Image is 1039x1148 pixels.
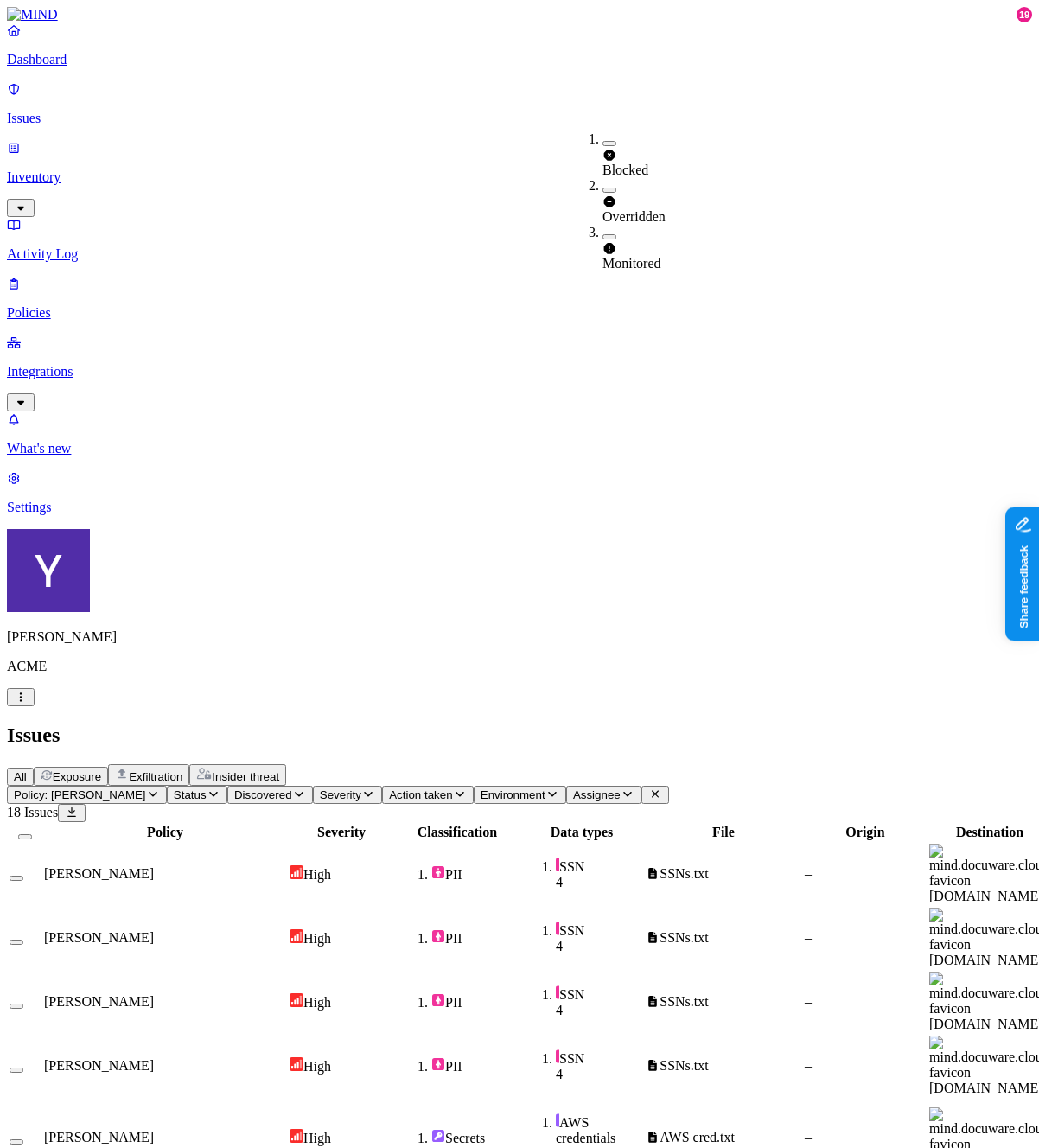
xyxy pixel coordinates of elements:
[234,788,292,801] span: Discovered
[14,788,146,801] span: Policy: [PERSON_NAME]
[431,1057,518,1075] div: PII
[7,217,1032,262] a: Activity Log
[290,825,393,840] div: Severity
[431,929,518,947] div: PII
[7,411,1032,456] a: What's new
[397,825,518,840] div: Classification
[556,1113,642,1146] div: AWS credentials
[7,500,1032,515] p: Settings
[805,866,812,881] span: –
[431,993,518,1011] div: PII
[44,1130,154,1145] span: [PERSON_NAME]
[53,770,101,783] span: Exposure
[602,209,666,224] span: Overridden
[389,788,452,801] span: Action taken
[7,22,1032,67] a: Dashboard
[303,1131,331,1145] span: High
[660,930,708,945] span: SSNs.txt
[431,865,518,883] div: PII
[805,825,926,840] div: Origin
[10,940,23,945] button: Select row
[7,140,1032,214] a: Inventory
[660,994,708,1009] span: SSNs.txt
[7,7,58,22] img: MIND
[290,1129,303,1143] img: severity-high
[556,1049,559,1063] img: pii-line
[660,1130,735,1145] span: AWS cred.txt
[805,1058,812,1073] span: –
[556,939,642,954] div: 4
[7,629,1032,645] p: [PERSON_NAME]
[7,305,1032,321] p: Policies
[7,81,1032,126] a: Issues
[431,993,445,1007] img: pii
[481,788,545,801] span: Environment
[556,858,559,871] img: pii-line
[431,929,445,943] img: pii
[431,1057,445,1071] img: pii
[290,929,303,943] img: severity-high
[7,335,1032,409] a: Integrations
[7,276,1032,321] a: Policies
[602,256,661,271] span: Monitored
[7,111,1032,126] p: Issues
[14,770,27,783] span: All
[320,788,361,801] span: Severity
[573,788,621,801] span: Assignee
[602,163,648,177] span: Blocked
[805,1130,812,1145] span: –
[805,930,812,945] span: –
[7,805,58,820] span: 18 Issues
[303,867,331,882] span: High
[174,788,207,801] span: Status
[431,1129,445,1143] img: secret
[7,441,1032,456] p: What's new
[7,470,1032,515] a: Settings
[44,866,154,881] span: [PERSON_NAME]
[556,985,559,999] img: pii-line
[556,922,642,939] div: SSN
[556,1067,642,1082] div: 4
[7,7,1032,22] a: MIND
[290,1057,303,1071] img: severity-high
[129,770,182,783] span: Exfiltration
[660,866,708,881] span: SSNs.txt
[556,875,642,890] div: 4
[10,876,23,881] button: Select row
[521,825,642,840] div: Data types
[7,529,90,612] img: Yana Orhov
[18,834,32,839] button: Select all
[44,930,154,945] span: [PERSON_NAME]
[556,1113,559,1127] img: secret-line
[10,1004,23,1009] button: Select row
[556,1003,642,1018] div: 4
[7,246,1032,262] p: Activity Log
[7,724,1032,747] h2: Issues
[556,1049,642,1067] div: SSN
[556,985,642,1003] div: SSN
[44,1058,154,1073] span: [PERSON_NAME]
[212,770,279,783] span: Insider threat
[805,994,812,1009] span: –
[303,1059,331,1074] span: High
[431,865,445,879] img: pii
[7,169,1032,185] p: Inventory
[7,364,1032,379] p: Integrations
[1017,7,1032,22] div: 19
[431,1129,518,1146] div: Secrets
[7,659,1032,674] p: ACME
[7,52,1032,67] p: Dashboard
[44,994,154,1009] span: [PERSON_NAME]
[290,865,303,879] img: severity-high
[10,1068,23,1073] button: Select row
[303,931,331,946] span: High
[660,1058,708,1073] span: SSNs.txt
[290,993,303,1007] img: severity-high
[556,922,559,935] img: pii-line
[556,858,642,875] div: SSN
[44,825,286,840] div: Policy
[10,1139,23,1145] button: Select row
[646,825,801,840] div: File
[303,995,331,1010] span: High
